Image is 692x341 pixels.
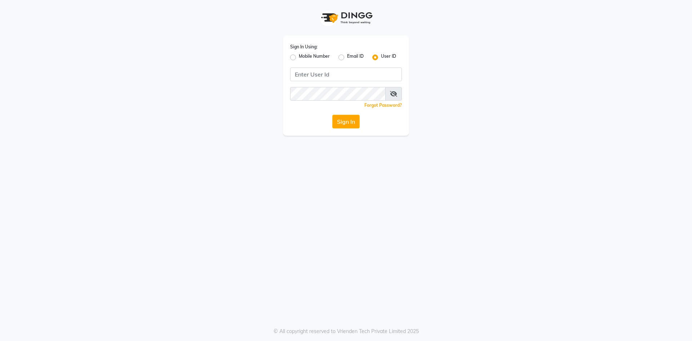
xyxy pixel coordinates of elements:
a: Forgot Password? [364,102,402,108]
button: Sign In [332,115,360,128]
label: Mobile Number [299,53,330,62]
label: User ID [381,53,396,62]
input: Username [290,67,402,81]
img: logo1.svg [317,7,375,29]
label: Sign In Using: [290,44,318,50]
input: Username [290,87,386,101]
label: Email ID [347,53,364,62]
